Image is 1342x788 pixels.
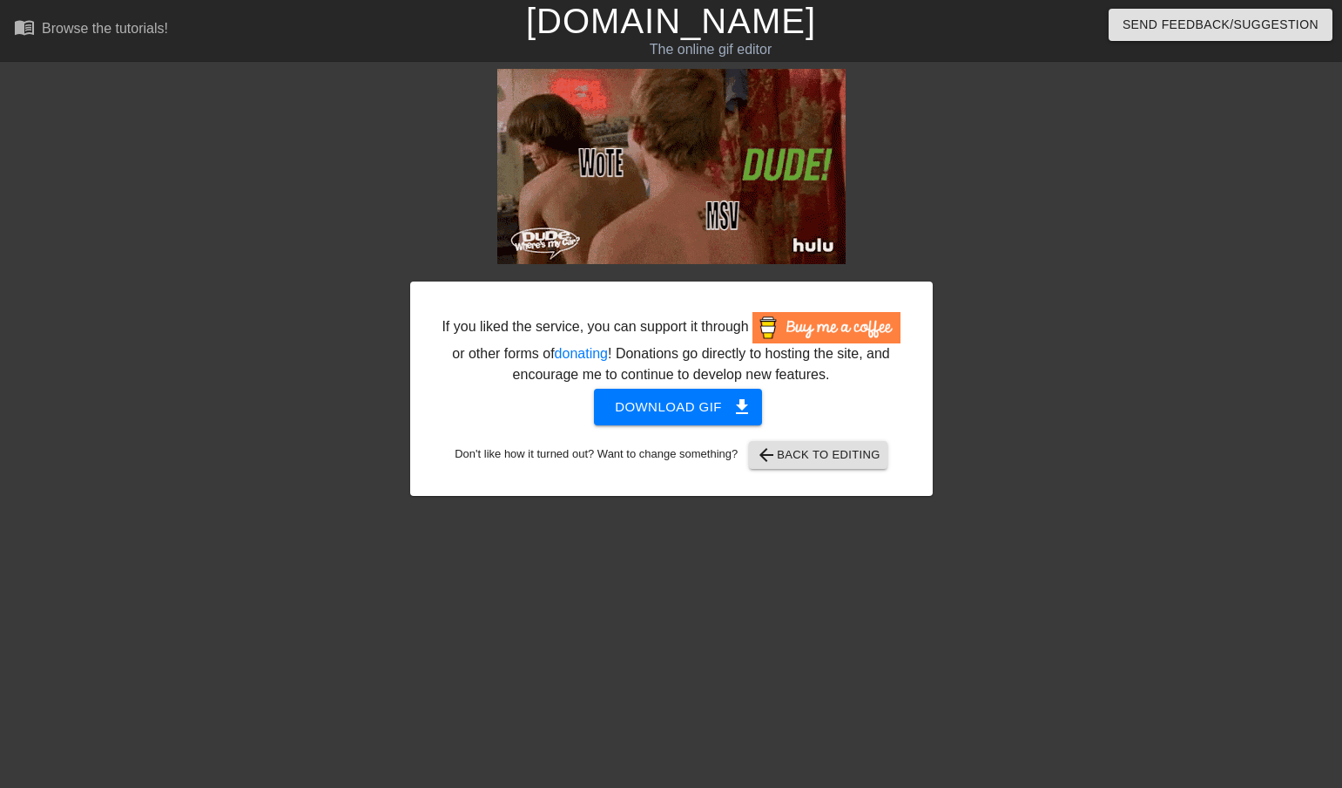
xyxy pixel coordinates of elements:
button: Send Feedback/Suggestion [1109,9,1332,41]
a: [DOMAIN_NAME] [526,2,816,40]
span: Send Feedback/Suggestion [1123,14,1318,36]
img: Buy Me A Coffee [752,312,900,343]
span: get_app [732,397,752,418]
img: 6uRwfZto.gif [497,69,846,264]
div: Don't like how it turned out? Want to change something? [437,441,906,469]
a: Browse the tutorials! [14,17,168,44]
div: The online gif editor [456,39,966,60]
span: Download gif [615,396,741,418]
span: menu_book [14,17,35,37]
a: Download gif [580,398,762,413]
span: Back to Editing [756,445,880,465]
span: arrow_back [756,445,777,465]
div: If you liked the service, you can support it through or other forms of ! Donations go directly to... [441,312,902,385]
div: Browse the tutorials! [42,21,168,36]
a: donating [555,346,608,361]
button: Download gif [594,389,762,425]
button: Back to Editing [749,441,887,469]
